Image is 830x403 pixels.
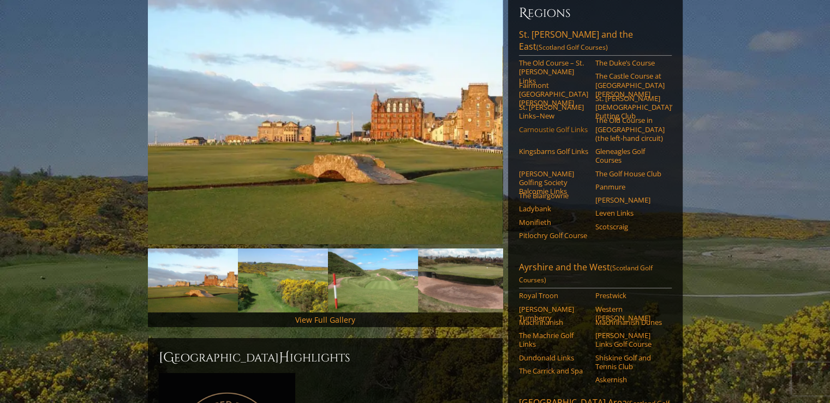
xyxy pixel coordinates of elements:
[519,331,588,349] a: The Machrie Golf Links
[595,305,665,323] a: Western [PERSON_NAME]
[519,353,588,362] a: Dundonald Links
[519,58,588,85] a: The Old Course – St. [PERSON_NAME] Links
[519,4,672,22] h6: Regions
[595,72,665,98] a: The Castle Course at [GEOGRAPHIC_DATA][PERSON_NAME]
[519,366,588,375] a: The Carrick and Spa
[519,261,672,288] a: Ayrshire and the West(Scotland Golf Courses)
[519,191,588,200] a: The Blairgowrie
[519,204,588,213] a: Ladybank
[519,318,588,327] a: Machrihanish
[519,81,588,108] a: Fairmont [GEOGRAPHIC_DATA][PERSON_NAME]
[536,43,608,52] span: (Scotland Golf Courses)
[519,147,588,156] a: Kingsbarns Golf Links
[595,318,665,327] a: Machrihanish Dunes
[519,28,672,56] a: St. [PERSON_NAME] and the East(Scotland Golf Courses)
[595,147,665,165] a: Gleneagles Golf Courses
[279,349,290,366] span: H
[595,222,665,231] a: Scotscraig
[595,375,665,384] a: Askernish
[159,349,492,366] h2: [GEOGRAPHIC_DATA] ighlights
[519,125,588,134] a: Carnoustie Golf Links
[519,218,588,227] a: Monifieth
[595,169,665,178] a: The Golf House Club
[595,353,665,371] a: Shiskine Golf and Tennis Club
[595,94,665,121] a: St. [PERSON_NAME] [DEMOGRAPHIC_DATA]’ Putting Club
[595,116,665,143] a: The Old Course in [GEOGRAPHIC_DATA] (the left-hand circuit)
[295,315,355,325] a: View Full Gallery
[595,209,665,217] a: Leven Links
[595,195,665,204] a: [PERSON_NAME]
[519,263,653,285] span: (Scotland Golf Courses)
[519,231,588,240] a: Pitlochry Golf Course
[595,331,665,349] a: [PERSON_NAME] Links Golf Course
[595,58,665,67] a: The Duke’s Course
[519,291,588,300] a: Royal Troon
[595,291,665,300] a: Prestwick
[519,103,588,121] a: St. [PERSON_NAME] Links–New
[519,169,588,196] a: [PERSON_NAME] Golfing Society Balcomie Links
[595,182,665,191] a: Panmure
[519,305,588,323] a: [PERSON_NAME] Turnberry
